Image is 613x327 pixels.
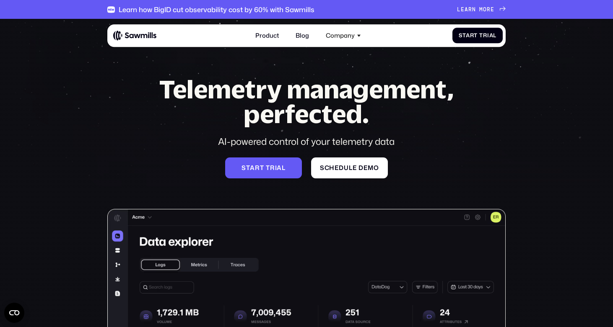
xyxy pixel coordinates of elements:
[452,28,502,43] a: Start Trial
[144,135,470,148] div: AI-powered control of your telemetry data
[311,157,388,178] a: Schedule demo
[457,6,494,13] div: Learn more
[459,32,496,39] div: Start Trial
[317,164,382,172] div: Schedule demo
[144,77,470,126] h1: Telemetry management, perfected.
[291,27,314,44] a: Blog
[326,32,355,39] div: Company
[251,27,283,44] a: Product
[231,164,296,172] div: Start trial
[4,303,24,323] button: Open CMP widget
[119,5,314,14] div: Learn how BigID cut observability cost by 60% with Sawmills
[225,157,302,178] a: Start trial
[457,6,506,13] a: Learn more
